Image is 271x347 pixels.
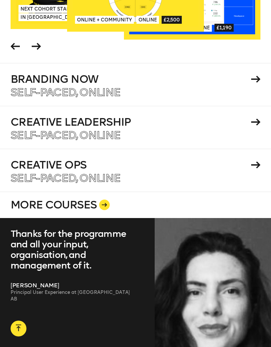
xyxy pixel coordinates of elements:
[11,129,120,142] span: Self-paced, Online
[136,16,159,24] span: Online
[75,16,134,24] span: Online + Community
[11,117,249,127] h4: Creative Leadership
[11,289,137,302] p: Principal User Experience at [GEOGRAPHIC_DATA] AB
[11,172,120,185] span: Self-paced, Online
[19,13,81,21] span: In [GEOGRAPHIC_DATA]
[162,16,182,24] span: £2,500
[11,74,249,84] h4: Branding Now
[214,24,234,32] span: £1,190
[19,5,188,13] span: Next Cohort Starts in [DATE], [GEOGRAPHIC_DATA] & [US_STATE]
[11,192,260,218] a: MORE COURSES
[11,229,137,271] blockquote: Thanks for the programme and all your input, organisation, and management of it.
[11,86,120,99] span: Self-paced, Online
[11,281,137,289] p: [PERSON_NAME]
[11,160,249,170] h4: Creative Ops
